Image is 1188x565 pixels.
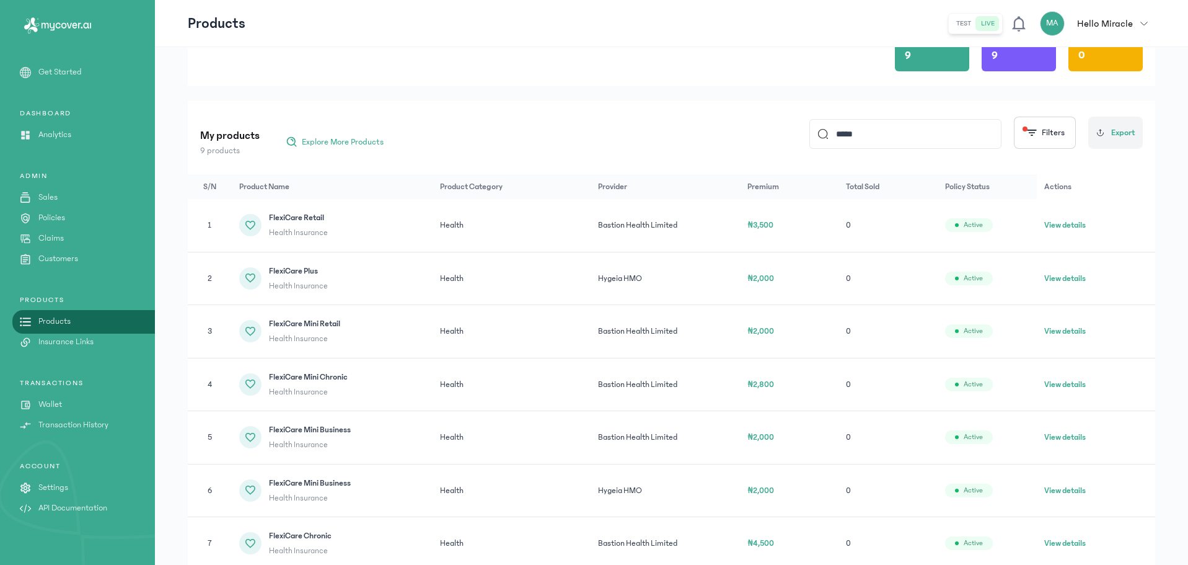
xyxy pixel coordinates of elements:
[846,274,851,283] span: 0
[38,252,78,265] p: Customers
[905,47,911,64] p: 9
[846,327,851,336] span: 0
[200,145,260,157] p: 9 products
[747,486,774,495] span: ₦2,000
[1044,272,1086,285] button: View details
[591,464,741,517] td: Hygeia HMO
[964,538,983,548] span: Active
[846,486,851,495] span: 0
[38,191,58,204] p: Sales
[208,539,212,548] span: 7
[38,481,68,494] p: Settings
[1040,11,1065,36] div: MA
[747,327,774,336] span: ₦2,000
[208,274,212,283] span: 2
[38,128,71,141] p: Analytics
[1077,16,1133,31] p: Hello Miracle
[964,274,983,283] span: Active
[846,380,851,389] span: 0
[433,305,590,358] td: Health
[269,492,351,504] span: Health Insurance
[591,305,741,358] td: Bastion Health Limited
[591,199,741,252] td: Bastion Health Limited
[1044,219,1086,231] button: View details
[747,274,774,283] span: ₦2,000
[591,252,741,305] td: Hygeia HMO
[747,221,773,229] span: ₦3,500
[433,464,590,517] td: Health
[269,530,332,542] span: FlexiCare Chronic
[208,486,212,495] span: 6
[846,433,851,442] span: 0
[964,486,983,496] span: Active
[38,66,82,79] p: Get Started
[208,221,211,229] span: 1
[188,174,232,199] th: S/N
[208,327,212,336] span: 3
[38,419,108,432] p: Transaction History
[591,358,741,411] td: Bastion Health Limited
[269,424,351,436] span: FlexiCare Mini Business
[433,174,590,199] th: Product Category
[269,438,351,451] span: Health Insurance
[269,226,328,239] span: Health Insurance
[232,174,433,199] th: Product Name
[976,16,1000,31] button: live
[1044,484,1086,497] button: View details
[269,545,332,557] span: Health Insurance
[433,411,590,465] td: Health
[1040,11,1155,36] button: MAHello Miracle
[188,14,245,33] p: Products
[1014,117,1076,149] button: Filters
[1088,117,1143,149] button: Export
[38,502,107,515] p: API Documentation
[1044,431,1086,443] button: View details
[269,477,351,489] span: FlexiCare Mini Business
[38,398,62,411] p: Wallet
[1044,378,1086,391] button: View details
[302,136,384,148] span: Explore More Products
[846,221,851,229] span: 0
[838,174,937,199] th: Total Sold
[1111,127,1135,140] span: Export
[269,371,348,383] span: FlexiCare Mini Chronic
[38,336,94,349] p: Insurance Links
[279,132,390,152] button: Explore More Products
[200,127,260,145] p: My products
[964,380,983,389] span: Active
[1044,537,1086,549] button: View details
[38,211,65,225] p: Policies
[1044,325,1086,337] button: View details
[992,47,998,64] p: 9
[433,358,590,411] td: Health
[938,174,1037,199] th: Policy Status
[433,199,590,252] td: Health
[208,380,212,389] span: 4
[38,315,71,328] p: Products
[591,411,741,465] td: Bastion Health Limited
[433,252,590,305] td: Health
[964,326,983,336] span: Active
[747,433,774,442] span: ₦2,000
[269,386,348,398] span: Health Insurance
[591,174,741,199] th: Provider
[1037,174,1155,199] th: Actions
[846,539,851,548] span: 0
[269,332,340,345] span: Health Insurance
[269,211,328,224] span: FlexiCare Retail
[269,280,328,292] span: Health Insurance
[269,265,328,277] span: FlexiCare Plus
[951,16,976,31] button: test
[1078,47,1085,64] p: 0
[747,539,774,548] span: ₦4,500
[964,432,983,442] span: Active
[740,174,838,199] th: Premium
[208,433,212,442] span: 5
[747,380,774,389] span: ₦2,800
[964,220,983,230] span: Active
[38,232,64,245] p: Claims
[269,318,340,330] span: FlexiCare Mini Retail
